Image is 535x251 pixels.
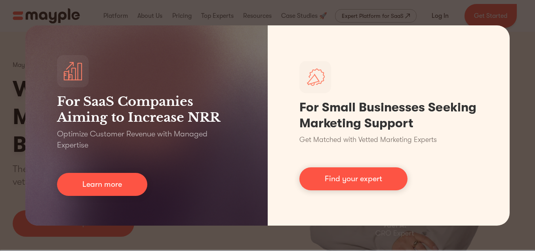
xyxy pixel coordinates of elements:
p: Get Matched with Vetted Marketing Experts [299,134,437,145]
a: Learn more [57,173,147,196]
h3: For SaaS Companies Aiming to Increase NRR [57,94,236,125]
a: Find your expert [299,167,407,190]
p: Optimize Customer Revenue with Managed Expertise [57,128,236,151]
h1: For Small Businesses Seeking Marketing Support [299,100,478,131]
